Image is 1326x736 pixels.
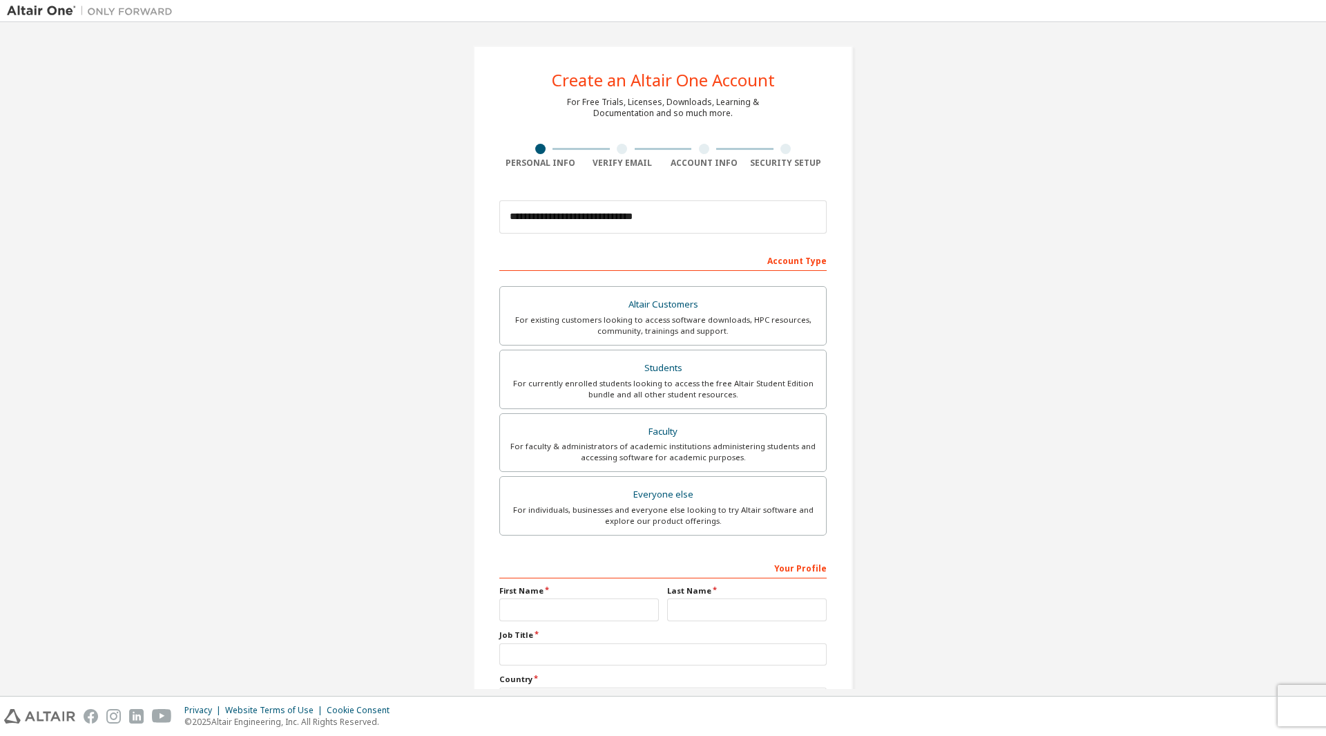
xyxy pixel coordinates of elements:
[4,709,75,724] img: altair_logo.svg
[499,249,827,271] div: Account Type
[327,705,398,716] div: Cookie Consent
[508,504,818,527] div: For individuals, businesses and everyone else looking to try Altair software and explore our prod...
[508,422,818,442] div: Faculty
[745,158,827,169] div: Security Setup
[508,359,818,378] div: Students
[508,485,818,504] div: Everyone else
[499,674,827,685] label: Country
[499,630,827,641] label: Job Title
[225,705,327,716] div: Website Terms of Use
[152,709,172,724] img: youtube.svg
[667,585,827,596] label: Last Name
[499,556,827,578] div: Your Profile
[663,158,745,169] div: Account Info
[7,4,180,18] img: Altair One
[508,441,818,463] div: For faculty & administrators of academic institutions administering students and accessing softwa...
[106,709,121,724] img: instagram.svg
[508,378,818,400] div: For currently enrolled students looking to access the free Altair Student Edition bundle and all ...
[184,716,398,728] p: © 2025 Altair Engineering, Inc. All Rights Reserved.
[499,585,659,596] label: First Name
[84,709,98,724] img: facebook.svg
[184,705,225,716] div: Privacy
[552,72,775,88] div: Create an Altair One Account
[499,158,582,169] div: Personal Info
[508,295,818,314] div: Altair Customers
[129,709,144,724] img: linkedin.svg
[508,314,818,337] div: For existing customers looking to access software downloads, HPC resources, community, trainings ...
[582,158,664,169] div: Verify Email
[567,97,759,119] div: For Free Trials, Licenses, Downloads, Learning & Documentation and so much more.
